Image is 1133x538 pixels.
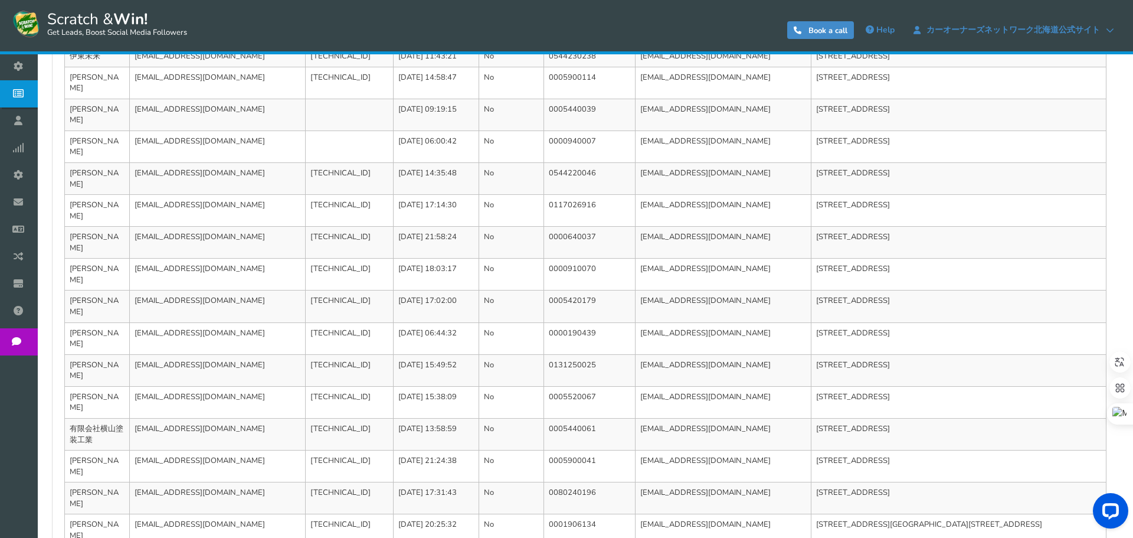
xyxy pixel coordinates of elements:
[393,195,479,227] td: [DATE] 17:14:30
[65,195,130,227] td: [PERSON_NAME]
[543,259,635,291] td: 0000910070
[479,195,543,227] td: No
[19,19,28,28] img: logo_orange.svg
[635,46,811,67] td: [EMAIL_ADDRESS][DOMAIN_NAME]
[137,71,190,79] div: キーワード流入
[393,291,479,322] td: [DATE] 17:02:00
[1083,488,1133,538] iframe: LiveChat chat widget
[811,291,1106,322] td: [STREET_ADDRESS]
[305,46,393,67] td: [TECHNICAL_ID]
[479,482,543,514] td: No
[811,46,1106,67] td: [STREET_ADDRESS]
[811,386,1106,418] td: [STREET_ADDRESS]
[305,195,393,227] td: [TECHNICAL_ID]
[479,46,543,67] td: No
[393,131,479,162] td: [DATE] 06:00:42
[65,162,130,194] td: [PERSON_NAME]
[65,131,130,162] td: [PERSON_NAME]
[860,21,900,40] a: Help
[65,322,130,354] td: [PERSON_NAME]
[635,99,811,131] td: [EMAIL_ADDRESS][DOMAIN_NAME]
[130,162,306,194] td: [EMAIL_ADDRESS][DOMAIN_NAME]
[41,9,187,38] span: Scratch &
[479,99,543,131] td: No
[543,195,635,227] td: 0117026916
[635,322,811,354] td: [EMAIL_ADDRESS][DOMAIN_NAME]
[811,227,1106,259] td: [STREET_ADDRESS]
[305,162,393,194] td: [TECHNICAL_ID]
[12,9,187,38] a: Scratch &Win! Get Leads, Boost Social Media Followers
[811,99,1106,131] td: [STREET_ADDRESS]
[47,28,187,38] small: Get Leads, Boost Social Media Followers
[65,259,130,291] td: [PERSON_NAME]
[811,162,1106,194] td: [STREET_ADDRESS]
[65,418,130,450] td: 有限会社横山塗装工業
[65,227,130,259] td: [PERSON_NAME]
[305,451,393,482] td: [TECHNICAL_ID]
[113,9,148,30] strong: Win!
[65,482,130,514] td: [PERSON_NAME]
[393,162,479,194] td: [DATE] 14:35:48
[393,46,479,67] td: [DATE] 11:43:21
[305,291,393,322] td: [TECHNICAL_ID]
[635,418,811,450] td: [EMAIL_ADDRESS][DOMAIN_NAME]
[479,259,543,291] td: No
[31,31,136,41] div: ドメイン: [DOMAIN_NAME]
[479,291,543,322] td: No
[130,418,306,450] td: [EMAIL_ADDRESS][DOMAIN_NAME]
[543,131,635,162] td: 0000940007
[543,67,635,99] td: 0005900114
[130,322,306,354] td: [EMAIL_ADDRESS][DOMAIN_NAME]
[811,195,1106,227] td: [STREET_ADDRESS]
[479,162,543,194] td: No
[393,322,479,354] td: [DATE] 06:44:32
[65,386,130,418] td: [PERSON_NAME]
[543,162,635,194] td: 0544220046
[479,451,543,482] td: No
[393,67,479,99] td: [DATE] 14:58:47
[543,291,635,322] td: 0005420179
[543,386,635,418] td: 0005520067
[479,131,543,162] td: No
[393,451,479,482] td: [DATE] 21:24:38
[479,322,543,354] td: No
[19,31,28,41] img: website_grey.svg
[12,9,41,38] img: Scratch and Win
[65,67,130,99] td: [PERSON_NAME]
[130,227,306,259] td: [EMAIL_ADDRESS][DOMAIN_NAME]
[543,451,635,482] td: 0005900041
[635,291,811,322] td: [EMAIL_ADDRESS][DOMAIN_NAME]
[65,451,130,482] td: [PERSON_NAME]
[811,259,1106,291] td: [STREET_ADDRESS]
[130,451,306,482] td: [EMAIL_ADDRESS][DOMAIN_NAME]
[543,99,635,131] td: 0005440039
[65,354,130,386] td: [PERSON_NAME]
[811,482,1106,514] td: [STREET_ADDRESS]
[811,451,1106,482] td: [STREET_ADDRESS]
[543,46,635,67] td: 0544230238
[130,386,306,418] td: [EMAIL_ADDRESS][DOMAIN_NAME]
[40,70,50,79] img: tab_domain_overview_orange.svg
[393,418,479,450] td: [DATE] 13:58:59
[543,322,635,354] td: 0000190439
[53,71,99,79] div: ドメイン概要
[130,46,306,67] td: [EMAIL_ADDRESS][DOMAIN_NAME]
[305,67,393,99] td: [TECHNICAL_ID]
[124,70,133,79] img: tab_keywords_by_traffic_grey.svg
[876,24,895,35] span: Help
[543,482,635,514] td: 0080240196
[479,67,543,99] td: No
[921,25,1106,35] span: カーオーナーズネットワーク北海道公式サイト
[811,322,1106,354] td: [STREET_ADDRESS]
[811,418,1106,450] td: [STREET_ADDRESS]
[635,386,811,418] td: [EMAIL_ADDRESS][DOMAIN_NAME]
[65,291,130,322] td: [PERSON_NAME]
[130,99,306,131] td: [EMAIL_ADDRESS][DOMAIN_NAME]
[811,354,1106,386] td: [STREET_ADDRESS]
[65,46,130,67] td: 伊東未来
[811,131,1106,162] td: [STREET_ADDRESS]
[305,227,393,259] td: [TECHNICAL_ID]
[635,131,811,162] td: [EMAIL_ADDRESS][DOMAIN_NAME]
[130,291,306,322] td: [EMAIL_ADDRESS][DOMAIN_NAME]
